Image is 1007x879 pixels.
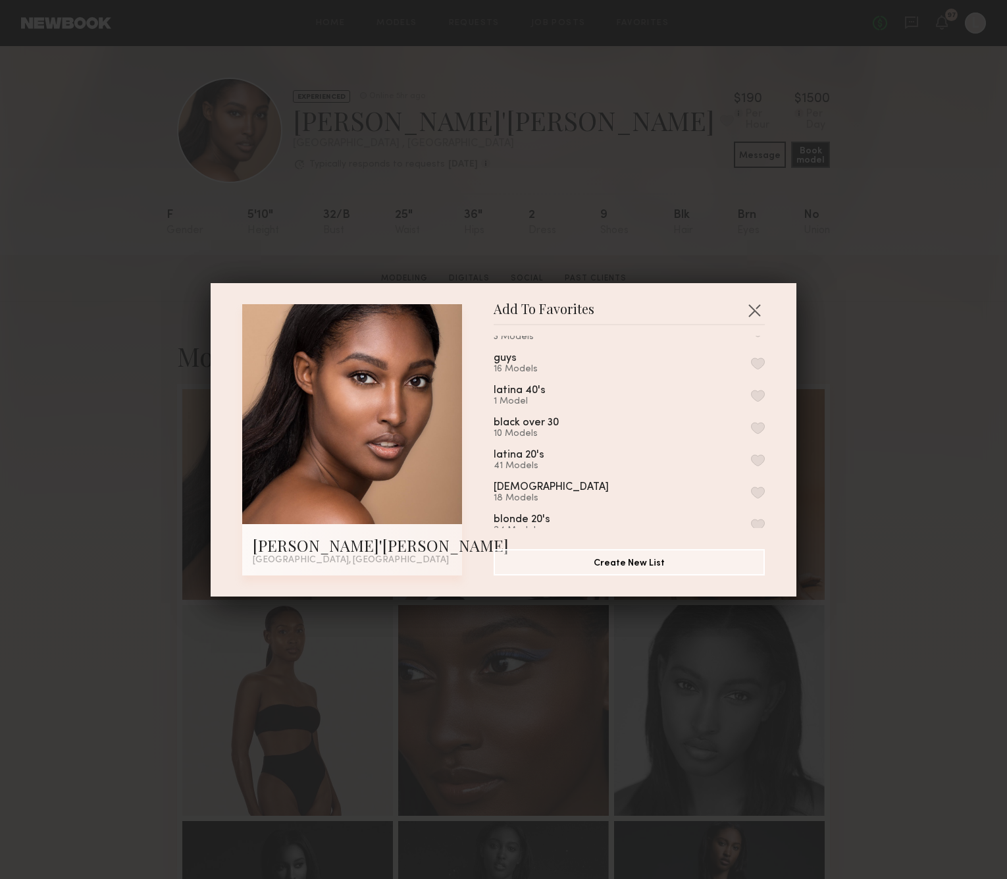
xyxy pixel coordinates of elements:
div: latina 20's [494,450,544,461]
div: 1 Model [494,396,577,407]
button: Close [744,300,765,321]
span: Add To Favorites [494,304,594,324]
div: 10 Models [494,429,590,439]
div: [PERSON_NAME]'[PERSON_NAME] [253,535,452,556]
div: black over 30 [494,417,559,429]
div: latina 40's [494,385,546,396]
div: 16 Models [494,364,548,375]
div: 41 Models [494,461,576,471]
div: blonde 20's [494,514,550,525]
div: [DEMOGRAPHIC_DATA] [494,482,609,493]
button: Create New List [494,549,765,575]
div: 3 Models [494,332,576,342]
div: guys [494,353,517,364]
div: [GEOGRAPHIC_DATA], [GEOGRAPHIC_DATA] [253,556,452,565]
div: 24 Models [494,525,582,536]
div: 18 Models [494,493,640,504]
